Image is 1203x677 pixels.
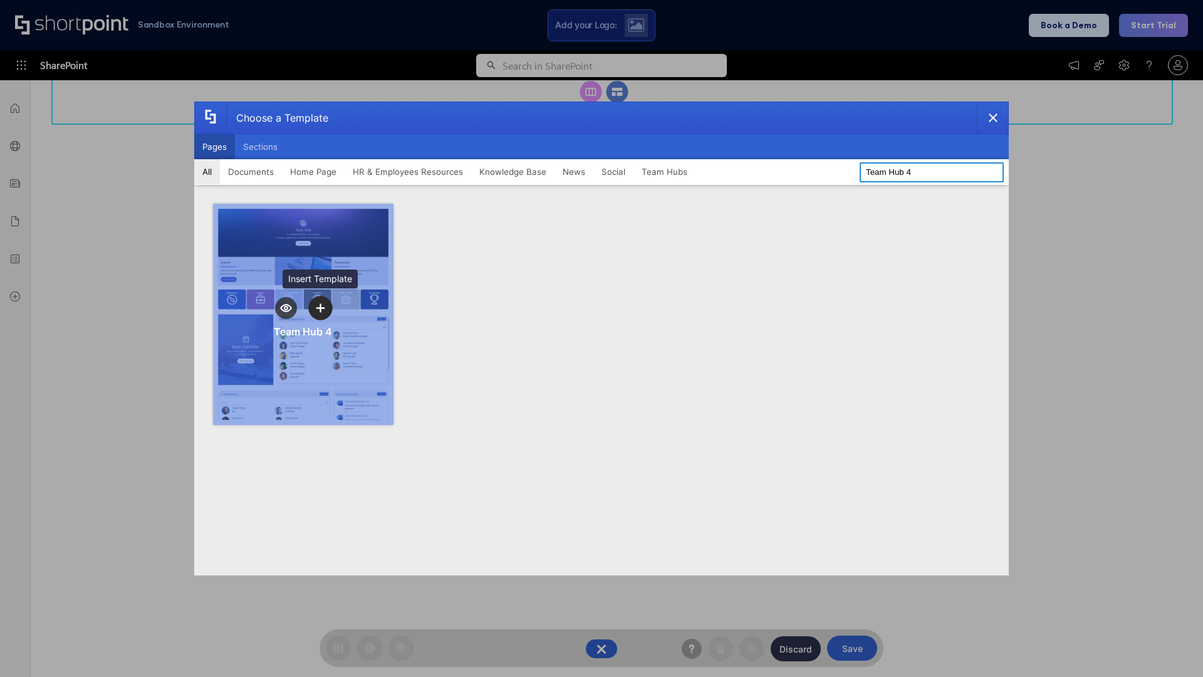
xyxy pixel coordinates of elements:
iframe: Chat Widget [1140,617,1203,677]
button: Team Hubs [633,159,695,184]
button: Pages [194,134,235,159]
button: News [555,159,593,184]
button: HR & Employees Resources [345,159,471,184]
button: Sections [235,134,286,159]
div: Team Hub 4 [274,325,332,338]
input: Search [860,162,1004,182]
div: template selector [194,102,1009,575]
button: Home Page [282,159,345,184]
div: Choose a Template [226,102,328,134]
button: Documents [220,159,282,184]
button: Social [593,159,633,184]
button: Knowledge Base [471,159,555,184]
button: All [194,159,220,184]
